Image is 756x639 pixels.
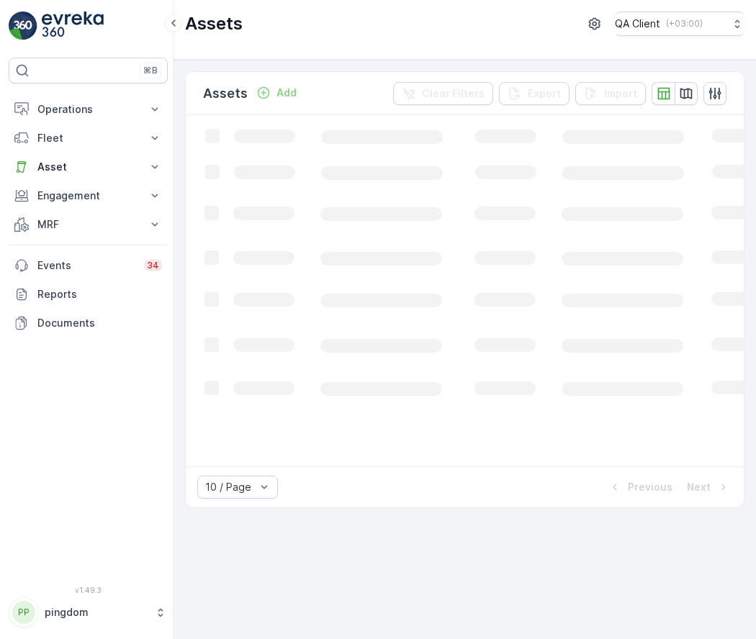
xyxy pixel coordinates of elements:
[393,82,493,105] button: Clear Filters
[37,287,162,302] p: Reports
[687,480,711,494] p: Next
[9,280,168,309] a: Reports
[615,17,660,31] p: QA Client
[528,86,561,101] p: Export
[575,82,646,105] button: Import
[9,309,168,337] a: Documents
[499,82,570,105] button: Export
[185,12,243,35] p: Assets
[422,86,485,101] p: Clear Filters
[12,601,35,624] div: PP
[37,189,139,203] p: Engagement
[666,18,703,30] p: ( +03:00 )
[251,84,302,101] button: Add
[9,210,168,239] button: MRF
[37,316,162,330] p: Documents
[9,153,168,181] button: Asset
[604,86,637,101] p: Import
[37,160,139,174] p: Asset
[143,65,158,76] p: ⌘B
[9,586,168,594] span: v 1.49.3
[37,102,139,117] p: Operations
[37,258,135,273] p: Events
[9,95,168,124] button: Operations
[147,260,159,271] p: 34
[606,479,674,496] button: Previous
[203,83,248,104] p: Assets
[9,124,168,153] button: Fleet
[9,597,168,627] button: PPpingdom
[42,12,104,40] img: logo_light-DOdMpM7g.png
[9,181,168,210] button: Engagement
[9,12,37,40] img: logo
[37,217,139,232] p: MRF
[628,480,672,494] p: Previous
[45,605,148,620] p: pingdom
[615,12,744,36] button: QA Client(+03:00)
[276,86,297,100] p: Add
[685,479,732,496] button: Next
[9,251,168,280] a: Events34
[37,131,139,145] p: Fleet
